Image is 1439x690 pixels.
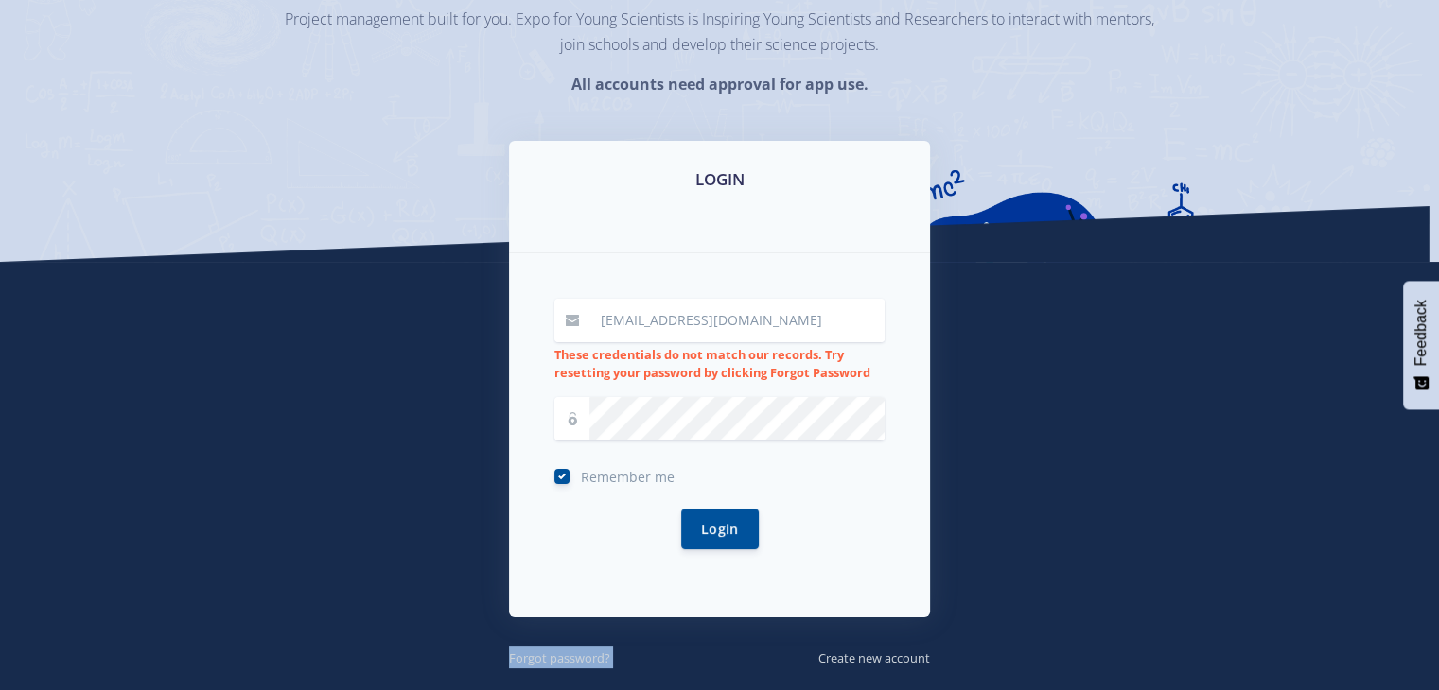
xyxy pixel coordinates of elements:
[681,509,759,549] button: Login
[589,299,885,342] input: Email / User ID
[1403,281,1439,409] button: Feedback - Show survey
[570,74,868,95] strong: All accounts need approval for app use.
[818,647,930,667] a: Create new account
[509,649,610,666] small: Forgot password?
[818,649,930,666] small: Create new account
[1413,300,1430,366] span: Feedback
[581,468,675,486] span: Remember me
[285,7,1155,58] p: Project management built for you. Expo for Young Scientists is Inspiring Young Scientists and Res...
[509,647,610,667] a: Forgot password?
[554,346,870,381] strong: These credentials do not match our records. Try resetting your password by clicking Forgot Password
[532,167,907,192] h3: LOGIN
